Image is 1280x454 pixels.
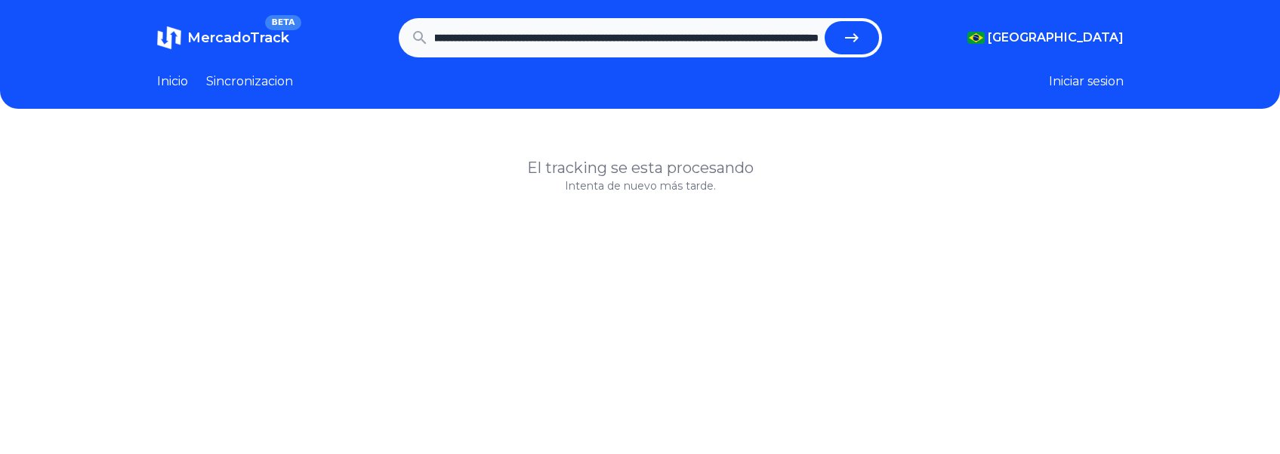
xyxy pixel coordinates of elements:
[157,178,1124,193] p: Intenta de nuevo más tarde.
[157,73,188,91] a: Inicio
[1049,73,1124,91] button: Iniciar sesion
[157,26,181,50] img: MercadoTrack
[157,157,1124,178] h1: El tracking se esta procesando
[206,73,293,91] a: Sincronizacion
[157,26,289,50] a: MercadoTrackBETA
[967,32,985,44] img: Brasil
[967,29,1124,47] button: [GEOGRAPHIC_DATA]
[988,29,1124,47] span: [GEOGRAPHIC_DATA]
[265,15,301,30] span: BETA
[187,29,289,46] span: MercadoTrack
